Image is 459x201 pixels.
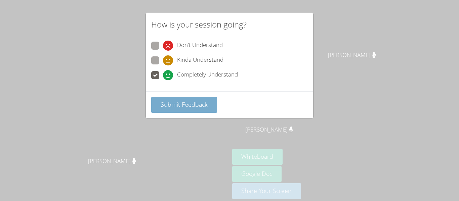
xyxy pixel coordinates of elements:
span: Kinda Understand [177,55,223,65]
span: Completely Understand [177,70,238,80]
span: Don't Understand [177,41,223,51]
button: Submit Feedback [151,97,217,113]
span: Submit Feedback [161,100,208,108]
h2: How is your session going? [151,18,247,31]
